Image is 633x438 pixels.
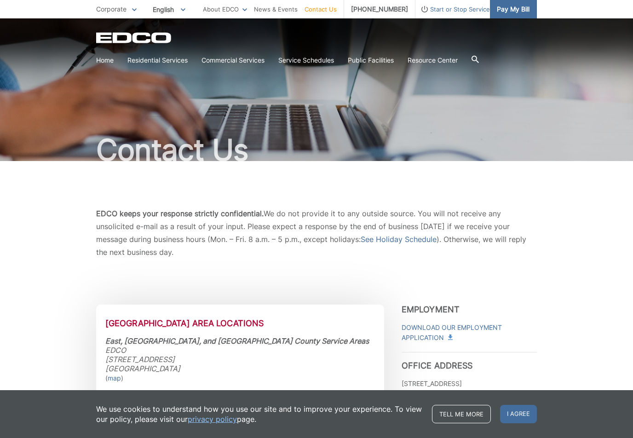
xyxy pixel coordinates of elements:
[402,352,537,371] h3: Office Address
[361,233,437,246] a: See Holiday Schedule
[500,405,537,423] span: I agree
[96,5,127,13] span: Corporate
[348,55,394,65] a: Public Facilities
[497,4,529,14] span: Pay My Bill
[402,305,537,315] h3: Employment
[201,55,265,65] a: Commercial Services
[105,336,369,346] strong: East, [GEOGRAPHIC_DATA], and [GEOGRAPHIC_DATA] County Service Areas
[432,405,491,423] a: Tell me more
[96,209,264,218] b: EDCO keeps your response strictly confidential.
[96,55,114,65] a: Home
[146,2,192,17] span: English
[402,323,537,343] a: Download Our Employment Application
[203,4,247,14] a: About EDCO
[96,404,423,424] p: We use cookies to understand how you use our site and to improve your experience. To view our pol...
[254,4,298,14] a: News & Events
[408,55,458,65] a: Resource Center
[278,55,334,65] a: Service Schedules
[105,318,375,328] h2: [GEOGRAPHIC_DATA] Area Locations
[96,32,173,43] a: EDCD logo. Return to the homepage.
[96,207,537,259] p: We do not provide it to any outside source. You will not receive any unsolicited e-mail as a resu...
[305,4,337,14] a: Contact Us
[105,373,375,383] p: ( )
[108,373,121,383] a: map
[188,414,237,424] a: privacy policy
[96,135,537,165] h1: Contact Us
[127,55,188,65] a: Residential Services
[105,336,375,373] address: EDCO [STREET_ADDRESS] [GEOGRAPHIC_DATA]
[402,379,537,399] p: [STREET_ADDRESS] [GEOGRAPHIC_DATA]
